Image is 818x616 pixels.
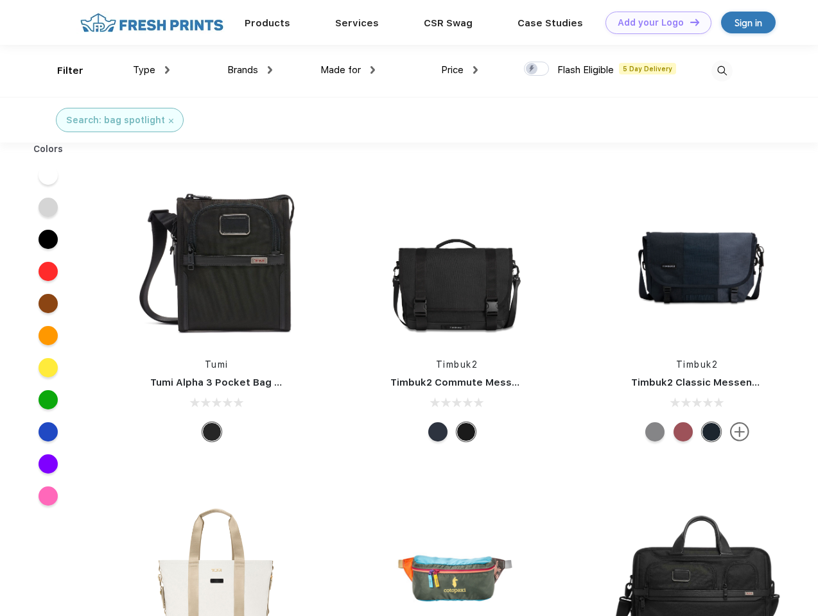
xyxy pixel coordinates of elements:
img: dropdown.png [473,66,478,74]
img: desktop_search.svg [711,60,733,81]
div: Eco Black [457,422,476,441]
img: func=resize&h=266 [371,175,542,345]
a: Products [245,17,290,29]
a: Sign in [721,12,776,33]
img: func=resize&h=266 [131,175,302,345]
span: 5 Day Delivery [619,63,676,74]
a: Tumi Alpha 3 Pocket Bag Small [150,377,300,388]
span: Made for [320,64,361,76]
div: Colors [24,142,73,156]
div: Eco Collegiate Red [674,422,693,441]
div: Eco Monsoon [702,422,721,441]
div: Black [202,422,222,441]
a: Timbuk2 Classic Messenger Bag [631,377,790,388]
div: Sign in [735,15,762,30]
span: Flash Eligible [557,64,614,76]
div: Add your Logo [618,17,684,28]
img: dropdown.png [370,66,375,74]
a: Timbuk2 [676,359,718,370]
div: Filter [57,64,83,78]
img: fo%20logo%202.webp [76,12,227,34]
span: Type [133,64,155,76]
img: more.svg [730,422,749,441]
div: Eco Gunmetal [645,422,665,441]
img: dropdown.png [165,66,170,74]
a: Tumi [205,359,229,370]
img: func=resize&h=266 [612,175,783,345]
img: DT [690,19,699,26]
span: Price [441,64,464,76]
div: Search: bag spotlight [66,114,165,127]
div: Eco Nautical [428,422,448,441]
img: dropdown.png [268,66,272,74]
a: Timbuk2 [436,359,478,370]
a: Timbuk2 Commute Messenger Bag [390,377,562,388]
span: Brands [227,64,258,76]
img: filter_cancel.svg [169,119,173,123]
